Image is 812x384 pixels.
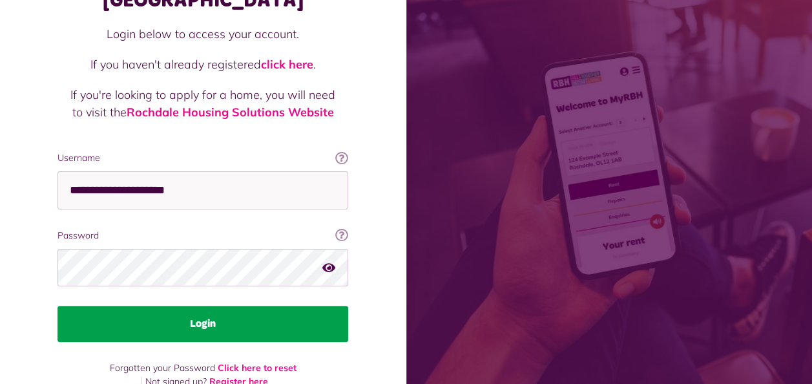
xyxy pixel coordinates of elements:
button: Login [57,306,348,342]
a: Rochdale Housing Solutions Website [127,105,334,120]
a: Click here to reset [218,362,297,374]
p: If you haven't already registered . [70,56,335,73]
a: click here [261,57,313,72]
p: Login below to access your account. [70,25,335,43]
p: If you're looking to apply for a home, you will need to visit the [70,86,335,121]
label: Username [57,151,348,165]
label: Password [57,229,348,242]
span: Forgotten your Password [110,362,215,374]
